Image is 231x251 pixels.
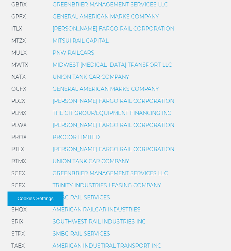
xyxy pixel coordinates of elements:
span: TAEX [11,242,25,249]
span: OCFX [11,86,26,92]
a: MITSUI RAIL CAPITAL [53,37,109,44]
span: GPFX [11,13,26,20]
span: MTZX [11,37,26,44]
span: STPX [11,230,25,237]
a: [PERSON_NAME] FARGO RAIL CORPORATION [53,122,174,129]
span: PLWX [11,122,27,129]
span: MWTX [11,61,28,68]
a: AMERICAN INDUSTIRAL TRANSPORT INC [53,242,161,249]
span: PLMX [11,110,26,116]
a: UNION TANK CAR COMPANY [53,158,129,165]
a: GREENBRIER MANAGEMENT SERVICES LLC [53,1,168,8]
a: GENERAL AMERICAN MARKS COMPANY [53,86,159,92]
a: AMERICAN RAILCAR INDUSTRIES [53,206,140,213]
a: GREENBRIER MANAGEMENT SERVICES LLC [53,170,168,177]
a: TRINITY INDUSTRIES LEASING COMPANY [53,182,161,189]
a: THE CIT GROUP/EQUIPMENT FINANCING INC [53,110,171,116]
a: SMBC RAIL SERVICES [53,230,110,237]
span: PLCX [11,98,25,104]
span: RTMX [11,158,26,165]
span: MULX [11,49,27,56]
span: SRIX [11,218,23,225]
a: PNW RAILCARS [53,49,94,56]
span: NATX [11,73,26,80]
a: [PERSON_NAME] FARGO RAIL CORPORATION [53,146,174,153]
span: SCFX [11,182,25,189]
span: ITLX [11,25,22,32]
a: UNION TANK CAR COMPANY [53,73,129,80]
span: SCFX [11,170,25,177]
span: SHQX [11,206,27,213]
span: PROX [11,134,27,141]
a: GENERAL AMERICAN MARKS COMPANY [53,13,159,20]
a: MIDWEST [MEDICAL_DATA] TRANSPORT LLC [53,61,172,68]
a: [PERSON_NAME] FARGO RAIL CORPORATION [53,98,174,104]
span: PTLX [11,146,24,153]
a: SOUTHWEST RAIL INDUSTRIES INC [53,218,146,225]
a: [PERSON_NAME] FARGO RAIL CORPORATION [53,25,174,32]
iframe: Chat Widget [193,215,231,251]
button: Cookies Settings [8,191,63,206]
span: GBRX [11,1,27,8]
a: SMBC RAIL SERVICES [53,194,110,201]
a: PROCOR LIMITED [53,134,100,141]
